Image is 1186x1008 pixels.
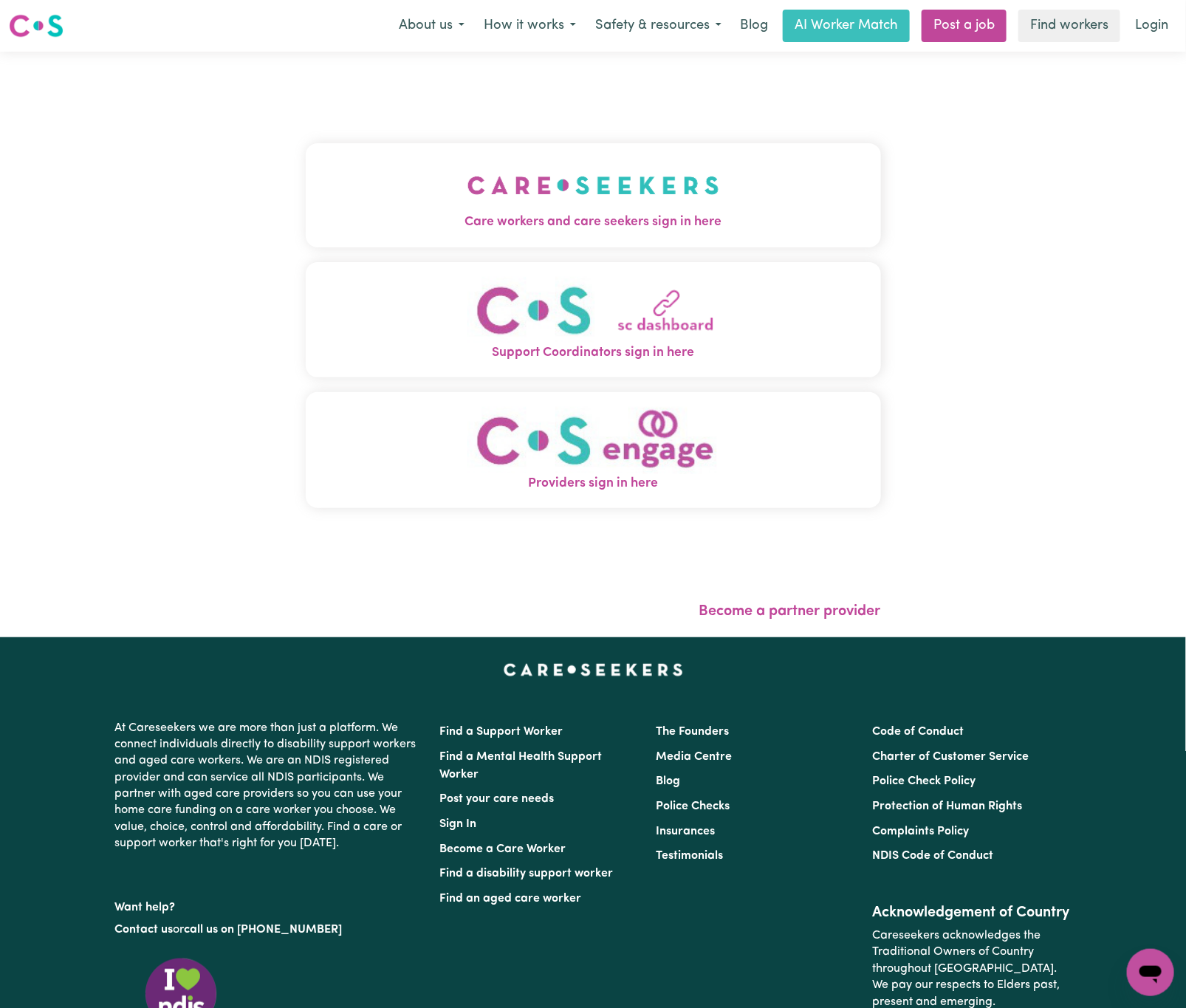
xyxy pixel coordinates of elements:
[656,800,730,812] a: Police Checks
[586,10,731,41] button: Safety & resources
[184,924,342,936] a: call us on [PHONE_NUMBER]
[439,793,554,805] a: Post your care needs
[306,343,881,363] span: Support Coordinators sign in here
[656,726,729,738] a: The Founders
[306,143,881,247] button: Care workers and care seekers sign in here
[114,894,422,916] p: Want help?
[873,800,1023,812] a: Protection of Human Rights
[306,213,881,232] span: Care workers and care seekers sign in here
[656,751,732,763] a: Media Centre
[873,726,964,738] a: Code of Conduct
[9,13,64,39] img: Careseekers logo
[656,826,715,837] a: Insurances
[9,9,64,43] a: Careseekers logo
[439,751,602,781] a: Find a Mental Health Support Worker
[504,664,683,676] a: Careseekers home page
[699,604,881,619] a: Become a partner provider
[873,751,1029,763] a: Charter of Customer Service
[474,10,586,41] button: How it works
[1126,10,1177,42] a: Login
[783,10,910,42] a: AI Worker Match
[922,10,1007,42] a: Post a job
[439,726,563,738] a: Find a Support Worker
[1018,10,1120,42] a: Find workers
[439,893,581,905] a: Find an aged care worker
[439,818,476,830] a: Sign In
[873,826,970,837] a: Complaints Policy
[439,843,566,855] a: Become a Care Worker
[873,904,1072,922] h2: Acknowledgement of Country
[656,850,723,862] a: Testimonials
[306,392,881,508] button: Providers sign in here
[731,10,777,42] a: Blog
[873,775,976,787] a: Police Check Policy
[656,775,680,787] a: Blog
[114,916,422,944] p: or
[439,868,613,880] a: Find a disability support worker
[114,714,422,858] p: At Careseekers we are more than just a platform. We connect individuals directly to disability su...
[306,474,881,493] span: Providers sign in here
[873,850,994,862] a: NDIS Code of Conduct
[306,262,881,378] button: Support Coordinators sign in here
[389,10,474,41] button: About us
[1127,949,1174,996] iframe: Button to launch messaging window
[114,924,173,936] a: Contact us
